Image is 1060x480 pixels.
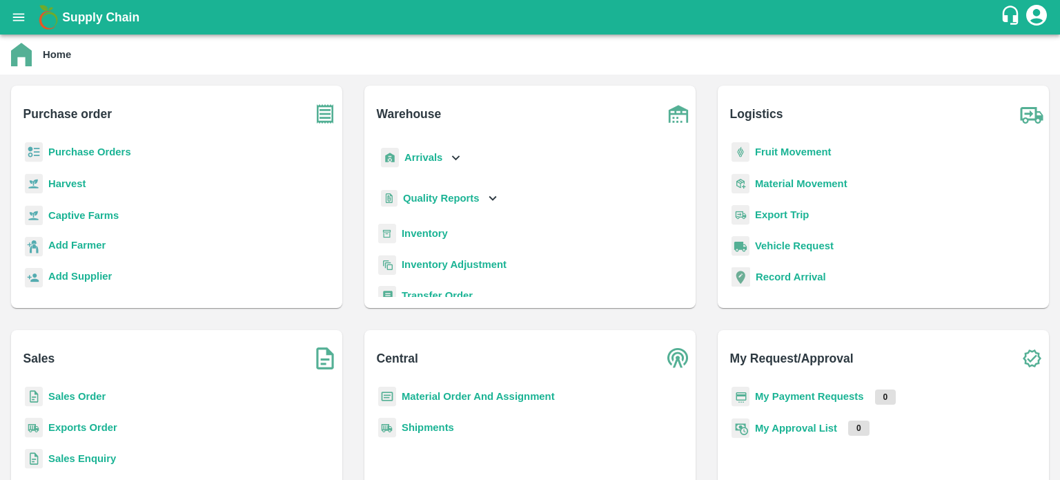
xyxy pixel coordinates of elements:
[378,142,464,173] div: Arrivals
[48,453,116,464] a: Sales Enquiry
[755,209,809,220] a: Export Trip
[377,349,418,368] b: Central
[43,49,71,60] b: Home
[755,240,834,251] a: Vehicle Request
[62,10,139,24] b: Supply Chain
[732,173,749,194] img: material
[755,146,832,157] a: Fruit Movement
[62,8,1000,27] a: Supply Chain
[755,178,847,189] a: Material Movement
[48,271,112,282] b: Add Supplier
[732,267,750,287] img: recordArrival
[48,422,117,433] a: Exports Order
[35,3,62,31] img: logo
[755,391,864,402] a: My Payment Requests
[48,269,112,287] a: Add Supplier
[378,387,396,407] img: centralMaterial
[732,418,749,439] img: approval
[25,449,43,469] img: sales
[755,423,837,434] a: My Approval List
[661,341,696,376] img: central
[381,190,397,207] img: qualityReport
[732,142,749,162] img: fruit
[730,349,854,368] b: My Request/Approval
[48,210,119,221] a: Captive Farms
[378,255,396,275] img: inventory
[308,97,342,131] img: purchase
[23,104,112,124] b: Purchase order
[25,173,43,194] img: harvest
[25,387,43,407] img: sales
[1014,341,1049,376] img: check
[732,205,749,225] img: delivery
[1000,5,1024,30] div: customer-support
[48,238,106,256] a: Add Farmer
[25,142,43,162] img: reciept
[11,43,32,66] img: home
[381,148,399,168] img: whArrival
[378,418,396,438] img: shipments
[402,228,448,239] a: Inventory
[25,268,43,288] img: supplier
[402,422,454,433] a: Shipments
[377,104,442,124] b: Warehouse
[378,224,396,244] img: whInventory
[308,341,342,376] img: soSales
[730,104,783,124] b: Logistics
[402,259,507,270] a: Inventory Adjustment
[756,271,826,282] a: Record Arrival
[3,1,35,33] button: open drawer
[25,237,43,257] img: farmer
[732,236,749,256] img: vehicle
[402,290,473,301] a: Transfer Order
[848,421,870,436] p: 0
[378,286,396,306] img: whTransfer
[403,193,480,204] b: Quality Reports
[661,97,696,131] img: warehouse
[404,152,442,163] b: Arrivals
[48,178,86,189] a: Harvest
[378,184,500,213] div: Quality Reports
[1014,97,1049,131] img: truck
[402,391,555,402] a: Material Order And Assignment
[25,418,43,438] img: shipments
[875,390,896,405] p: 0
[48,146,131,157] a: Purchase Orders
[732,387,749,407] img: payment
[23,349,55,368] b: Sales
[1024,3,1049,32] div: account of current user
[48,240,106,251] b: Add Farmer
[48,391,106,402] a: Sales Order
[25,205,43,226] img: harvest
